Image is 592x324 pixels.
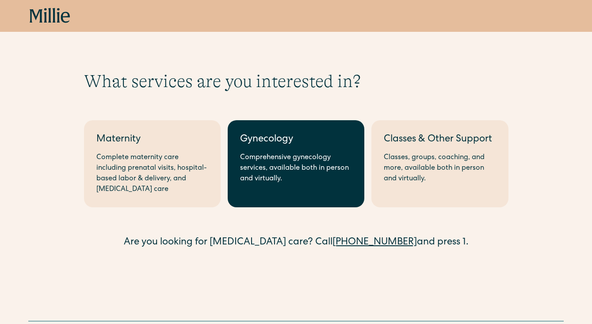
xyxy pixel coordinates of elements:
[384,133,496,147] div: Classes & Other Support
[96,133,208,147] div: Maternity
[96,152,208,195] div: Complete maternity care including prenatal visits, hospital-based labor & delivery, and [MEDICAL_...
[84,120,221,207] a: MaternityComplete maternity care including prenatal visits, hospital-based labor & delivery, and ...
[384,152,496,184] div: Classes, groups, coaching, and more, available both in person and virtually.
[84,236,508,250] div: Are you looking for [MEDICAL_DATA] care? Call and press 1.
[371,120,508,207] a: Classes & Other SupportClasses, groups, coaching, and more, available both in person and virtually.
[240,152,352,184] div: Comprehensive gynecology services, available both in person and virtually.
[332,238,417,248] a: [PHONE_NUMBER]
[84,71,508,92] h1: What services are you interested in?
[228,120,364,207] a: GynecologyComprehensive gynecology services, available both in person and virtually.
[240,133,352,147] div: Gynecology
